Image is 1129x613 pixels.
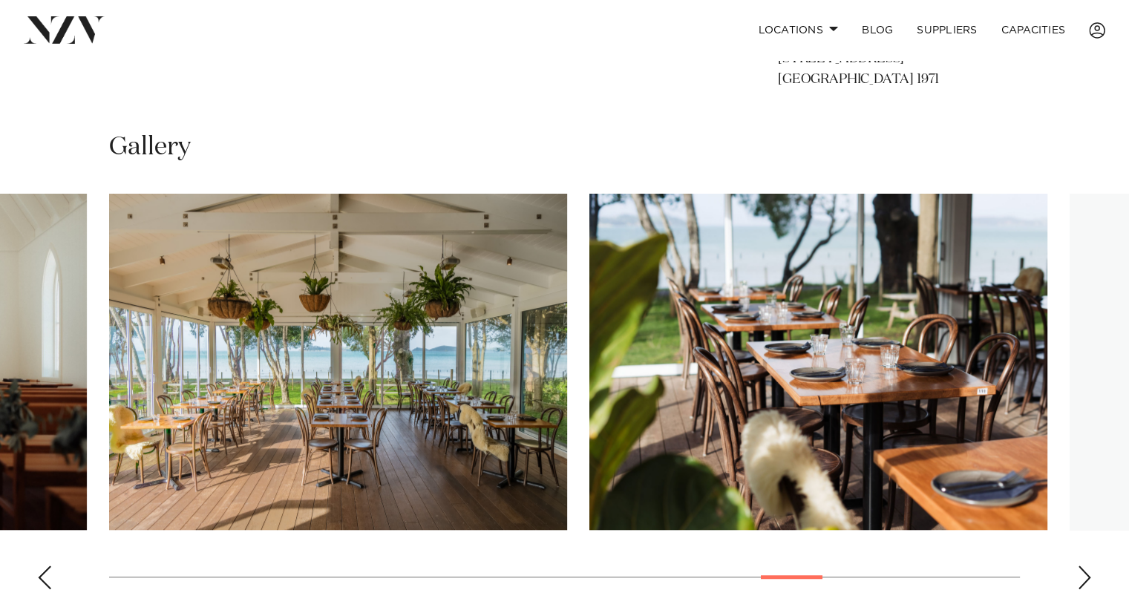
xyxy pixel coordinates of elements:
[989,14,1078,46] a: Capacities
[850,14,905,46] a: BLOG
[109,194,567,530] swiper-slide: 21 / 28
[109,131,191,164] h2: Gallery
[589,194,1047,530] swiper-slide: 22 / 28
[746,14,850,46] a: Locations
[24,16,105,43] img: nzv-logo.png
[905,14,989,46] a: SUPPLIERS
